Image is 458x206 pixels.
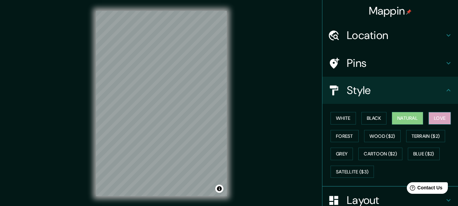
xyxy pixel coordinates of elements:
[347,83,444,97] h4: Style
[96,11,227,196] canvas: Map
[406,9,412,15] img: pin-icon.png
[347,29,444,42] h4: Location
[358,148,402,160] button: Cartoon ($2)
[392,112,423,125] button: Natural
[331,148,353,160] button: Grey
[347,56,444,70] h4: Pins
[322,50,458,77] div: Pins
[429,112,451,125] button: Love
[364,130,401,143] button: Wood ($2)
[215,185,223,193] button: Toggle attribution
[369,4,412,18] h4: Mappin
[398,180,451,199] iframe: Help widget launcher
[322,22,458,49] div: Location
[408,148,440,160] button: Blue ($2)
[322,77,458,104] div: Style
[331,166,374,178] button: Satellite ($3)
[331,130,359,143] button: Forest
[406,130,445,143] button: Terrain ($2)
[361,112,387,125] button: Black
[331,112,356,125] button: White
